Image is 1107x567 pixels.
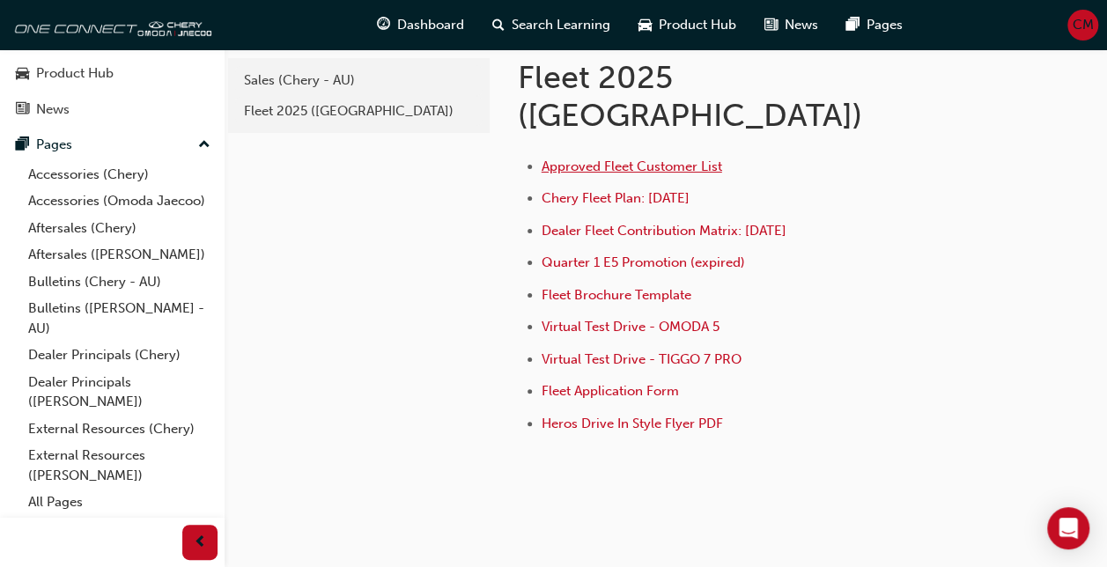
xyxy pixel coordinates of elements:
[1067,10,1098,40] button: CM
[21,188,218,215] a: Accessories (Omoda Jaecoo)
[397,15,464,35] span: Dashboard
[363,7,478,43] a: guage-iconDashboard
[194,532,207,554] span: prev-icon
[21,215,218,242] a: Aftersales (Chery)
[198,134,210,157] span: up-icon
[867,15,903,35] span: Pages
[21,416,218,443] a: External Resources (Chery)
[7,129,218,161] button: Pages
[244,70,474,91] div: Sales (Chery - AU)
[492,14,505,36] span: search-icon
[9,7,211,42] img: oneconnect
[7,93,218,126] a: News
[21,489,218,516] a: All Pages
[542,158,722,174] a: Approved Fleet Customer List
[235,96,483,127] a: Fleet 2025 ([GEOGRAPHIC_DATA])
[624,7,750,43] a: car-iconProduct Hub
[638,14,652,36] span: car-icon
[785,15,818,35] span: News
[512,15,610,35] span: Search Learning
[542,383,679,399] a: Fleet Application Form
[1047,507,1089,549] div: Open Intercom Messenger
[21,295,218,342] a: Bulletins ([PERSON_NAME] - AU)
[21,269,218,296] a: Bulletins (Chery - AU)
[21,161,218,188] a: Accessories (Chery)
[542,254,745,270] a: Quarter 1 E5 Promotion (expired)
[478,7,624,43] a: search-iconSearch Learning
[36,135,72,155] div: Pages
[16,137,29,153] span: pages-icon
[21,241,218,269] a: Aftersales ([PERSON_NAME])
[832,7,917,43] a: pages-iconPages
[377,14,390,36] span: guage-icon
[542,351,742,367] a: Virtual Test Drive - TIGGO 7 PRO
[542,319,720,335] a: Virtual Test Drive - OMODA 5
[36,63,114,84] div: Product Hub
[21,442,218,489] a: External Resources ([PERSON_NAME])
[16,66,29,82] span: car-icon
[542,223,786,239] a: Dealer Fleet Contribution Matrix: [DATE]
[21,342,218,369] a: Dealer Principals (Chery)
[542,190,690,206] a: Chery Fleet Plan: [DATE]
[244,101,474,121] div: Fleet 2025 ([GEOGRAPHIC_DATA])
[36,99,70,120] div: News
[846,14,860,36] span: pages-icon
[542,287,691,303] a: Fleet Brochure Template
[764,14,778,36] span: news-icon
[659,15,736,35] span: Product Hub
[21,369,218,416] a: Dealer Principals ([PERSON_NAME])
[518,58,973,135] h1: Fleet 2025 ([GEOGRAPHIC_DATA])
[16,102,29,118] span: news-icon
[542,416,723,431] a: Heros Drive In Style Flyer PDF
[7,57,218,90] a: Product Hub
[750,7,832,43] a: news-iconNews
[1073,15,1094,35] span: CM
[235,65,483,96] a: Sales (Chery - AU)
